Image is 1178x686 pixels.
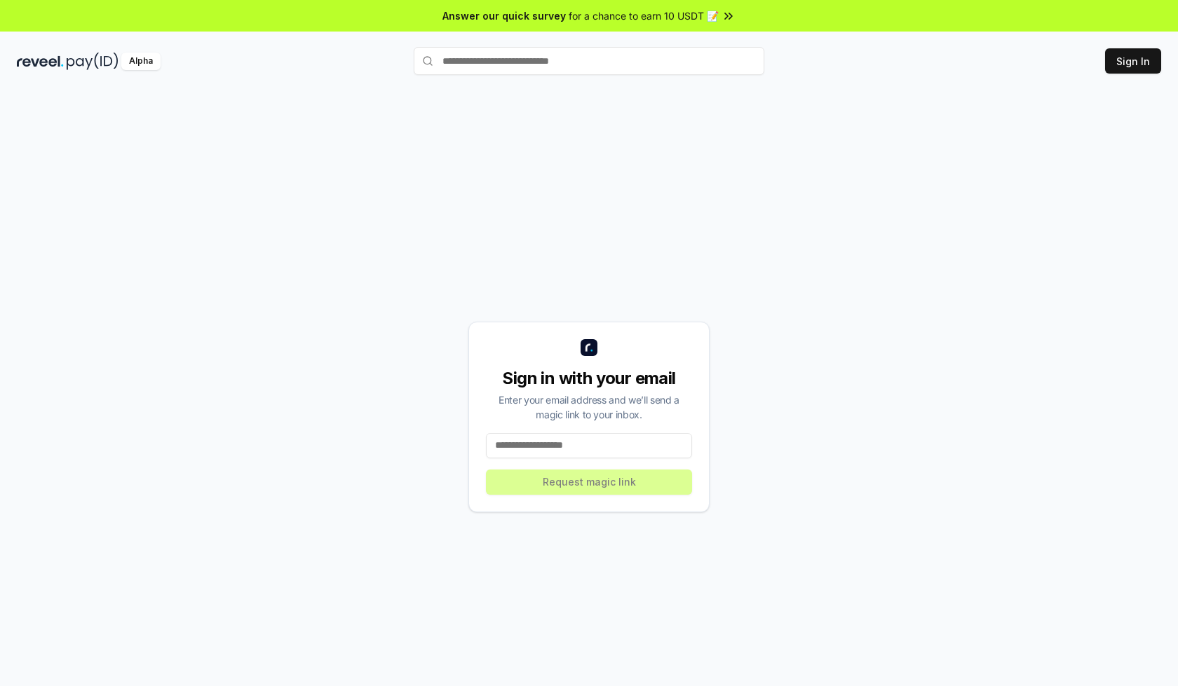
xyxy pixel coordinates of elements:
[581,339,597,356] img: logo_small
[569,8,719,23] span: for a chance to earn 10 USDT 📝
[486,367,692,390] div: Sign in with your email
[17,53,64,70] img: reveel_dark
[1105,48,1161,74] button: Sign In
[486,392,692,422] div: Enter your email address and we’ll send a magic link to your inbox.
[442,8,566,23] span: Answer our quick survey
[121,53,161,70] div: Alpha
[67,53,119,70] img: pay_id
